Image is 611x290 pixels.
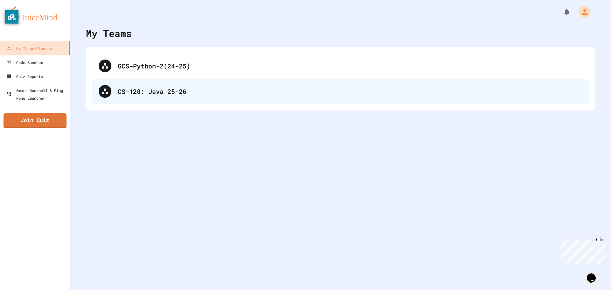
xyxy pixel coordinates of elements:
div: My Teams/Classes [6,45,52,52]
div: Code Sandbox [6,59,43,66]
div: My Teams [86,26,132,40]
div: GCS-Python-2(24-25) [92,53,589,79]
div: Chat with us now!Close [3,3,44,40]
div: My Notifications [551,6,572,17]
div: My Account [572,4,592,19]
div: CS-120: Java 25-26 [92,79,589,104]
button: privacy banner [5,10,18,24]
img: logo-orange.svg [6,6,64,23]
div: Smart Doorbell & Ping Pong Launcher [6,87,67,102]
div: Quiz Reports [6,73,43,80]
iframe: chat widget [558,237,605,264]
div: CS-120: Java 25-26 [118,87,582,96]
div: GCS-Python-2(24-25) [118,61,582,71]
a: Join Quiz [4,113,67,128]
iframe: chat widget [584,265,605,284]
